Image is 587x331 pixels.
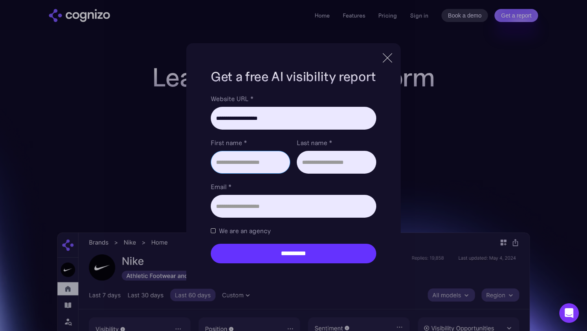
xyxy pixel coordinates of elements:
label: Website URL * [211,94,376,104]
label: Last name * [297,138,376,148]
label: Email * [211,182,376,192]
label: First name * [211,138,290,148]
span: We are an agency [219,226,271,236]
h1: Get a free AI visibility report [211,68,376,86]
div: Open Intercom Messenger [559,303,579,323]
form: Brand Report Form [211,94,376,263]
